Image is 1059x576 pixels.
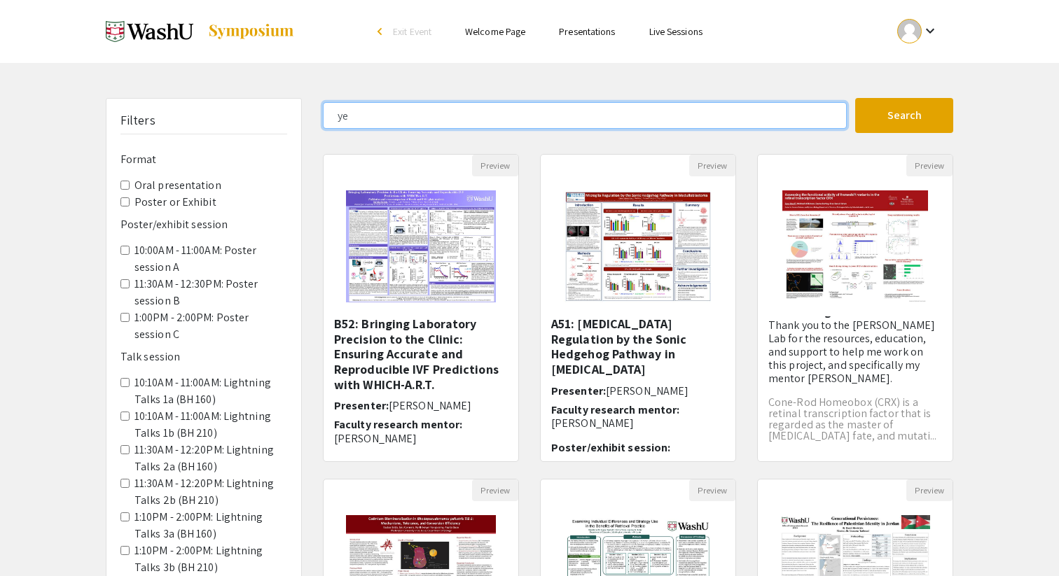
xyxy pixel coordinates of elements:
[134,276,287,309] label: 11:30AM - 12:30PM: Poster session B
[134,242,287,276] label: 10:00AM - 11:00AM: Poster session A
[334,432,508,445] p: [PERSON_NAME]
[106,14,193,49] img: Fall 2024 Undergraduate Research Symposium
[134,509,287,542] label: 1:10PM - 2:00PM: Lightning Talks 3a (BH 160)
[11,513,60,566] iframe: Chat
[689,155,735,176] button: Preview
[906,155,953,176] button: Preview
[551,384,725,398] h6: Presenter:
[472,155,518,176] button: Preview
[465,25,525,38] a: Welcome Page
[134,408,287,442] label: 10:10AM - 11:00AM: Lightning Talks 1b (BH 210)
[606,384,688,398] span: [PERSON_NAME]
[906,479,953,501] button: Preview
[207,23,295,40] img: Symposium by ForagerOne
[134,309,287,343] label: 1:00PM - 2:00PM: Poster session C
[649,25,702,38] a: Live Sessions
[472,479,518,501] button: Preview
[134,177,221,194] label: Oral presentation
[551,416,725,430] p: [PERSON_NAME]
[882,15,953,47] button: Expand account dropdown
[549,176,726,316] img: <p>A51: Microglia Regulation by the Sonic Hedgehog Pathway in Medulloblastoma</p>
[559,25,615,38] a: Presentations
[540,154,736,462] div: Open Presentation <p>A51: Microglia Regulation by the Sonic Hedgehog Pathway in Medulloblastoma</p>
[334,417,462,432] span: Faculty research mentor:
[551,440,670,455] span: Poster/exhibit session:
[323,102,847,129] input: Search Keyword(s) Or Author(s)
[551,402,679,417] span: Faculty research mentor:
[334,399,508,412] h6: Presenter:
[757,154,953,462] div: Open Presentation <p>A27: Assessing the functional activity of frameshift variants in the retinal...
[120,153,287,166] h6: Format
[323,154,519,462] div: Open Presentation <p><strong>B52: Bringing Laboratory Precision to the Clinic: Ensuring Accurate ...
[922,22,939,39] mat-icon: Expand account dropdown
[134,542,287,576] label: 1:10PM - 2:00PM: Lightning Talks 3b (BH 210)
[134,194,216,211] label: Poster or Exhibit
[855,98,953,133] button: Search
[120,350,287,363] h6: Talk session
[551,316,725,377] h5: A51: [MEDICAL_DATA] Regulation by the Sonic Hedgehog Pathway in [MEDICAL_DATA]
[120,218,287,231] h6: Poster/exhibit session
[334,316,508,392] h5: B52: Bringing Laboratory Precision to the Clinic: Ensuring Accurate and Reproducible IVF Predicti...
[332,176,509,316] img: <p><strong>B52: Bringing Laboratory Precision to the Clinic: Ensuring Accurate and Reproducible I...
[393,25,431,38] span: Exit Event
[389,398,471,413] span: [PERSON_NAME]
[120,113,155,128] h5: Filters
[768,397,942,442] p: Cone-Rod Homeobox (CRX) is a retinal transcription factor that is regarded as the master of [MEDI...
[134,374,287,408] label: 10:10AM - 11:00AM: Lightning Talks 1a (BH 160)
[106,14,295,49] a: Fall 2024 Undergraduate Research Symposium
[768,318,942,386] p: Thank you to the [PERSON_NAME] Lab for the resources, education, and support to help me work on t...
[378,27,386,36] div: arrow_back_ios
[134,475,287,509] label: 11:30AM - 12:20PM: Lightning Talks 2b (BH 210)
[689,479,735,501] button: Preview
[768,176,941,316] img: <p>A27: Assessing the functional activity of frameshift variants in the retinal transcription fac...
[134,442,287,475] label: 11:30AM - 12:20PM: Lightning Talks 2a (BH 160)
